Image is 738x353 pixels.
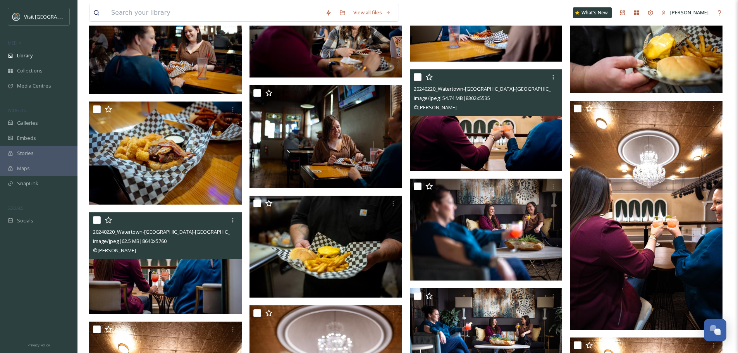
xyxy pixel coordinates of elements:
span: Collections [17,67,43,74]
span: image/jpeg | 54.74 MB | 8302 x 5535 [414,95,490,102]
span: SOCIALS [8,205,23,211]
span: WIDGETS [8,107,26,113]
a: Privacy Policy [28,340,50,349]
span: Visit [GEOGRAPHIC_DATA] [24,13,84,20]
img: 20240220_Watertown-Harry-s-ByronBanasiak-6.jpg [89,102,243,205]
a: What's New [573,7,612,18]
span: [PERSON_NAME] [670,9,709,16]
span: MEDIA [8,40,21,46]
img: watertown-convention-and-visitors-bureau.jpg [12,13,20,21]
span: 20240220_Watertown-[GEOGRAPHIC_DATA]-[GEOGRAPHIC_DATA]-25.jpg [93,228,259,235]
input: Search your library [107,4,322,21]
span: image/jpeg | 62.5 MB | 8640 x 5760 [93,238,167,245]
img: 20240220_Watertown-Goss-ByronBanasiak-22.jpg [570,101,723,330]
img: 20240220_Watertown-Harry-s-ByronBanasiak-3.jpg [249,196,402,298]
span: Stories [17,150,34,157]
a: [PERSON_NAME] [657,5,712,20]
button: Open Chat [704,319,726,341]
img: 20240220_Watertown-Goss-ByronBanasiak-25.jpg [89,212,242,314]
span: Socials [17,217,33,224]
span: Embeds [17,134,36,142]
span: 20240220_Watertown-[GEOGRAPHIC_DATA]-[GEOGRAPHIC_DATA]-23.jpg [414,85,580,92]
a: View all files [349,5,395,20]
span: © [PERSON_NAME] [414,104,457,111]
span: Privacy Policy [28,343,50,348]
img: 20240220_Watertown-Goss-ByronBanasiak-23.jpg [410,69,563,171]
span: SnapLink [17,180,38,187]
span: Library [17,52,33,59]
span: Media Centres [17,82,51,90]
span: © [PERSON_NAME] [93,247,136,254]
img: 20240220_Watertown-Harry-s-ByronBanasiak-8.jpg [249,85,404,188]
span: Maps [17,165,30,172]
img: 20240220_Watertown-Goss-ByronBanasiak-15.jpg [410,179,563,281]
span: Galleries [17,119,38,127]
